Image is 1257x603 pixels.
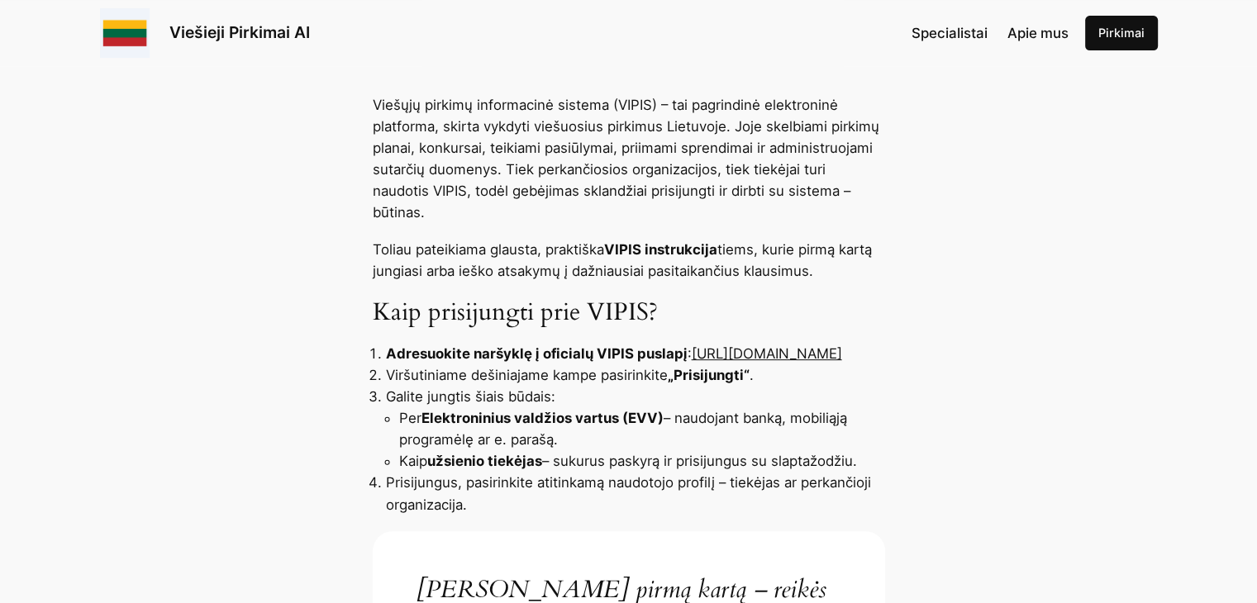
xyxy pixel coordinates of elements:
[386,343,885,364] li: :
[373,239,885,282] p: Toliau pateikiama glausta, praktiška tiems, kurie pirmą kartą jungiasi arba ieško atsakymų į dažn...
[386,345,688,362] strong: Adresuokite naršyklę į oficialų VIPIS puslapį
[169,22,310,42] a: Viešieji Pirkimai AI
[912,25,988,41] span: Specialistai
[604,241,717,258] strong: VIPIS instrukcija
[373,94,885,223] p: Viešųjų pirkimų informacinė sistema (VIPIS) – tai pagrindinė elektroninė platforma, skirta vykdyt...
[421,410,664,426] strong: Elektroninius valdžios vartus (EVV)
[427,453,542,469] strong: užsienio tiekėjas
[668,367,750,383] strong: „Prisijungti“
[1007,22,1069,44] a: Apie mus
[399,407,885,450] li: Per – naudojant banką, mobiliąją programėlę ar e. parašą.
[1007,25,1069,41] span: Apie mus
[386,472,885,515] li: Prisijungus, pasirinkite atitinkamą naudotojo profilį – tiekėjas ar perkančioji organizacija.
[386,364,885,386] li: Viršutiniame dešiniajame kampe pasirinkite .
[386,386,885,472] li: Galite jungtis šiais būdais:
[912,22,1069,44] nav: Navigation
[692,345,842,362] a: [URL][DOMAIN_NAME]
[100,8,150,58] img: Viešieji pirkimai logo
[1085,16,1158,50] a: Pirkimai
[912,22,988,44] a: Specialistai
[373,298,885,328] h3: Kaip prisijungti prie VIPIS?
[399,450,885,472] li: Kaip – sukurus paskyrą ir prisijungus su slaptažodžiu.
